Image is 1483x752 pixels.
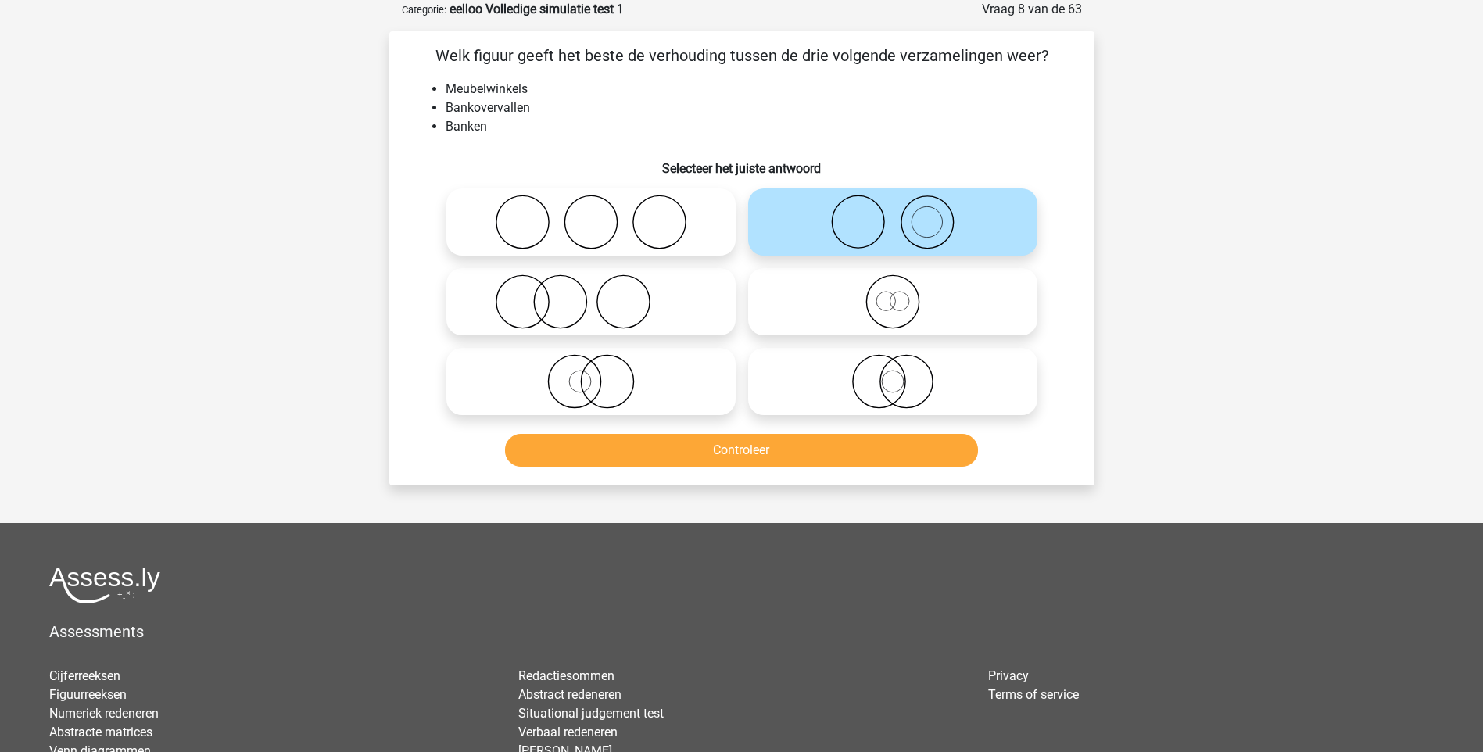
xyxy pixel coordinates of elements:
img: Assessly logo [49,567,160,603]
p: Welk figuur geeft het beste de verhouding tussen de drie volgende verzamelingen weer? [414,44,1069,67]
a: Situational judgement test [518,706,664,721]
a: Abstract redeneren [518,687,621,702]
a: Terms of service [988,687,1079,702]
a: Privacy [988,668,1029,683]
a: Abstracte matrices [49,725,152,739]
strong: eelloo Volledige simulatie test 1 [450,2,624,16]
button: Controleer [505,434,978,467]
a: Cijferreeksen [49,668,120,683]
a: Figuurreeksen [49,687,127,702]
li: Meubelwinkels [446,80,1069,98]
h5: Assessments [49,622,1434,641]
h6: Selecteer het juiste antwoord [414,149,1069,176]
li: Bankovervallen [446,98,1069,117]
li: Banken [446,117,1069,136]
a: Numeriek redeneren [49,706,159,721]
a: Verbaal redeneren [518,725,618,739]
small: Categorie: [402,4,446,16]
a: Redactiesommen [518,668,614,683]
